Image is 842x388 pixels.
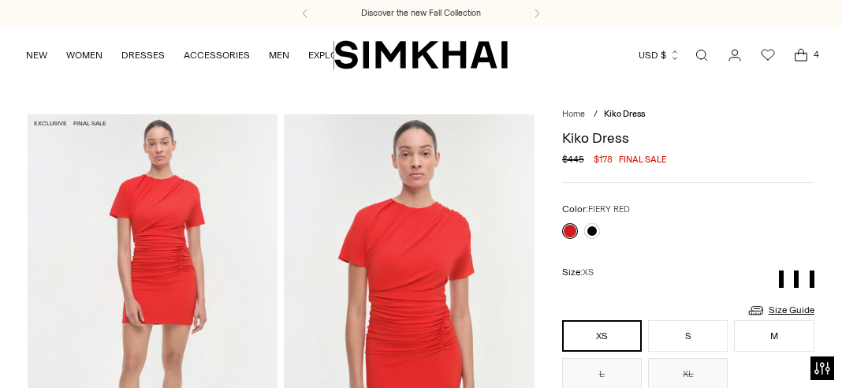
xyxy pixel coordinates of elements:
[562,320,642,352] button: XS
[594,108,598,121] div: /
[361,7,481,20] a: Discover the new Fall Collection
[562,265,594,280] label: Size:
[269,38,289,73] a: MEN
[686,39,717,71] a: Open search modal
[184,38,250,73] a: ACCESSORIES
[562,109,585,119] a: Home
[562,202,630,217] label: Color:
[639,38,680,73] button: USD $
[334,39,508,70] a: SIMKHAI
[785,39,817,71] a: Open cart modal
[588,204,630,215] span: FIERY RED
[26,38,47,73] a: NEW
[562,131,814,145] h1: Kiko Dress
[747,300,814,320] a: Size Guide
[66,38,102,73] a: WOMEN
[734,320,814,352] button: M
[594,152,613,166] span: $178
[583,267,594,278] span: XS
[562,108,814,121] nav: breadcrumbs
[121,38,165,73] a: DRESSES
[648,320,728,352] button: S
[752,39,784,71] a: Wishlist
[562,152,584,166] s: $445
[604,109,645,119] span: Kiko Dress
[809,47,823,62] span: 4
[308,38,349,73] a: EXPLORE
[719,39,751,71] a: Go to the account page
